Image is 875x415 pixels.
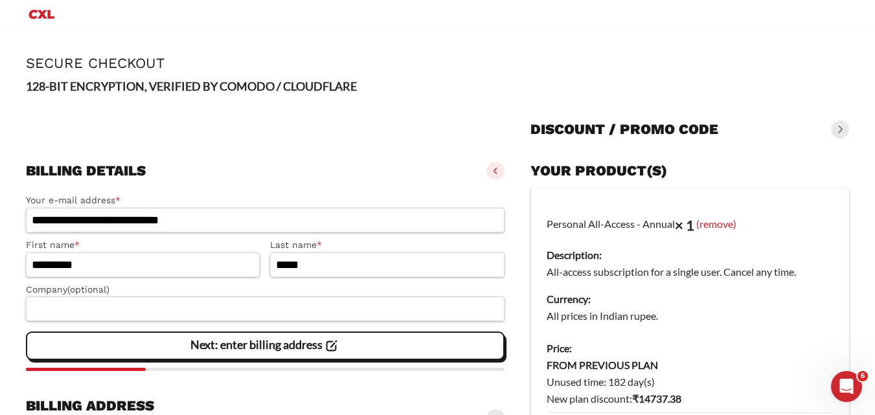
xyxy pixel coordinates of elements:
strong: × 1 [675,216,694,234]
iframe: Intercom live chat [831,371,862,402]
span: ₹ [632,392,639,405]
strong: FROM PREVIOUS PLAN [547,359,658,371]
h1: Secure Checkout [26,55,849,71]
h3: Billing address [26,397,489,415]
label: Your e-mail address [26,193,505,208]
dt: Price: [547,340,834,357]
span: 6 [858,371,868,381]
dt: Description: [547,247,834,264]
label: Company [26,282,505,297]
h3: Discount / promo code [530,120,718,139]
td: Personal All-Access - Annual [530,188,849,333]
dt: Currency: [547,291,834,308]
label: First name [26,238,260,252]
dd: All prices in Indian rupee. [547,308,834,324]
a: (remove) [696,217,736,229]
bdi: 14737.38 [632,392,681,405]
span: (optional) [67,284,109,295]
vaadin-button: Next: enter billing address [26,331,505,360]
label: Last name [270,238,504,252]
h3: Billing details [26,162,146,180]
strong: 128-BIT ENCRYPTION, VERIFIED BY COMODO / CLOUDFLARE [26,79,357,93]
dd: All-access subscription for a single user. Cancel any time. [547,264,834,280]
